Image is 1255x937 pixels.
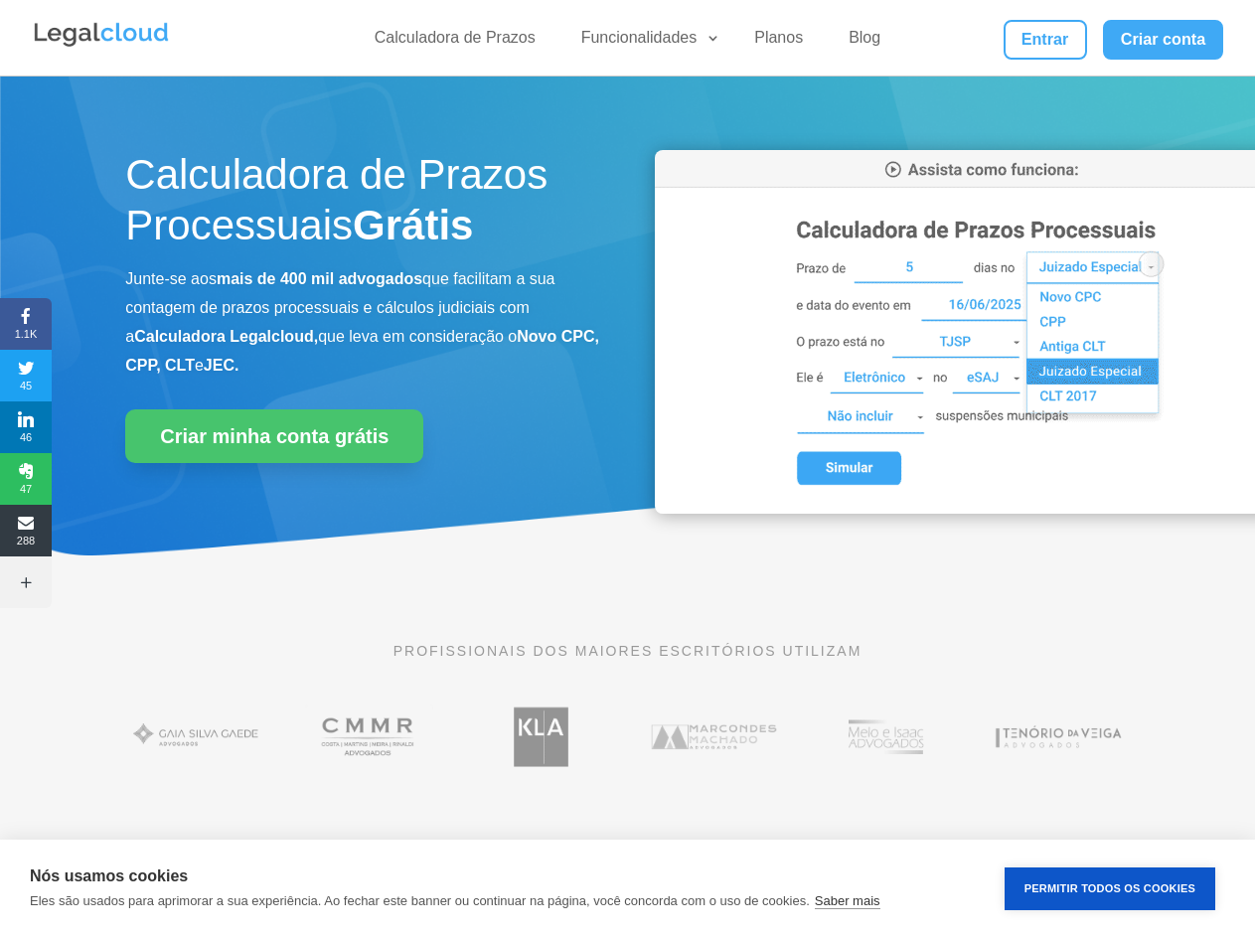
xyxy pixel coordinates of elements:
[134,328,318,345] b: Calculadora Legalcloud,
[1103,20,1224,60] a: Criar conta
[837,28,892,57] a: Blog
[125,150,599,260] h1: Calculadora de Prazos Processuais
[204,357,239,374] b: JEC.
[30,867,188,884] strong: Nós usamos cookies
[32,36,171,53] a: Logo da Legalcloud
[125,698,267,776] img: Gaia Silva Gaede Advogados Associados
[1004,20,1087,60] a: Entrar
[987,698,1129,776] img: Tenório da Veiga Advogados
[353,202,473,248] strong: Grátis
[298,698,440,776] img: Costa Martins Meira Rinaldi Advogados
[125,640,1129,662] p: PROFISSIONAIS DOS MAIORES ESCRITÓRIOS UTILIZAM
[815,698,957,776] img: Profissionais do escritório Melo e Isaac Advogados utilizam a Legalcloud
[125,265,599,380] p: Junte-se aos que facilitam a sua contagem de prazos processuais e cálculos judiciais com a que le...
[1005,867,1215,910] button: Permitir Todos os Cookies
[217,270,422,287] b: mais de 400 mil advogados
[125,328,599,374] b: Novo CPC, CPP, CLT
[742,28,815,57] a: Planos
[643,698,785,776] img: Marcondes Machado Advogados utilizam a Legalcloud
[815,893,880,909] a: Saber mais
[470,698,612,776] img: Koury Lopes Advogados
[30,893,810,908] p: Eles são usados para aprimorar a sua experiência. Ao fechar este banner ou continuar na página, v...
[363,28,548,57] a: Calculadora de Prazos
[569,28,721,57] a: Funcionalidades
[125,409,423,463] a: Criar minha conta grátis
[32,20,171,50] img: Legalcloud Logo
